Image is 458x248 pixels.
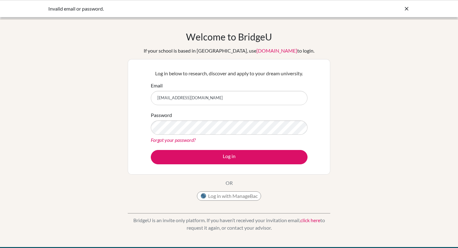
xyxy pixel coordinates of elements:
a: click here [300,217,320,223]
button: Log in [151,150,308,164]
h1: Welcome to BridgeU [186,31,272,42]
button: Log in with ManageBac [197,191,261,201]
div: Invalid email or password. [48,5,316,12]
div: If your school is based in [GEOGRAPHIC_DATA], use to login. [144,47,314,54]
label: Email [151,82,163,89]
p: OR [226,179,233,187]
p: BridgeU is an invite only platform. If you haven’t received your invitation email, to request it ... [128,217,330,232]
label: Password [151,111,172,119]
a: [DOMAIN_NAME] [256,48,297,54]
p: Log in below to research, discover and apply to your dream university. [151,70,308,77]
a: Forgot your password? [151,137,196,143]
